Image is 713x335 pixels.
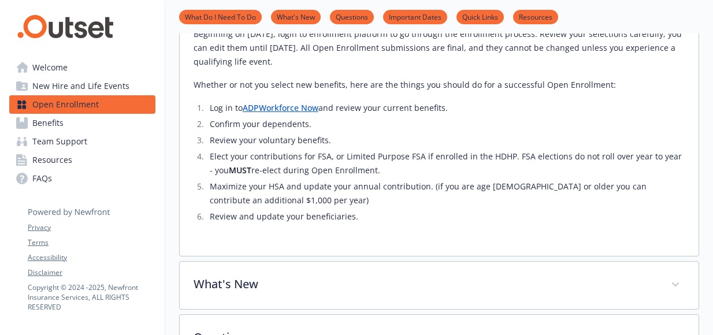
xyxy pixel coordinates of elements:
[206,180,685,207] li: Maximize your HSA and update your annual contribution. (if you are age [DEMOGRAPHIC_DATA] or olde...
[456,11,504,22] a: Quick Links
[180,262,699,309] div: What's New
[9,95,155,114] a: Open Enrollment
[32,169,52,188] span: FAQs
[32,58,68,77] span: Welcome
[271,11,321,22] a: What's New
[9,132,155,151] a: Team Support
[243,102,259,113] a: ADP
[28,282,155,312] p: Copyright © 2024 - 2025 , Newfront Insurance Services, ALL RIGHTS RESERVED
[32,151,72,169] span: Resources
[9,114,155,132] a: Benefits
[513,11,558,22] a: Resources
[32,132,87,151] span: Team Support
[194,78,685,92] p: Whether or not you select new benefits, here are the things you should do for a successful Open E...
[206,133,685,147] li: Review your voluntary benefits.
[32,77,129,95] span: New Hire and Life Events
[330,11,374,22] a: Questions
[9,58,155,77] a: Welcome
[28,267,155,278] a: Disclaimer
[32,95,99,114] span: Open Enrollment
[259,102,318,113] a: Workforce Now
[28,252,155,263] a: Accessibility
[9,151,155,169] a: Resources
[383,11,447,22] a: Important Dates
[28,237,155,248] a: Terms
[206,101,685,115] li: Log in to and review your current benefits.
[179,11,262,22] a: What Do I Need To Do
[229,165,251,176] strong: MUST
[206,117,685,131] li: Confirm your dependents.
[9,169,155,188] a: FAQs
[194,27,685,69] p: Beginning on [DATE], login to enrollment platform to go through the enrollment process. Review yo...
[32,114,64,132] span: Benefits
[206,210,685,224] li: Review and update your beneficiaries.
[9,77,155,95] a: New Hire and Life Events
[194,276,657,293] p: What's New
[28,222,155,233] a: Privacy
[206,150,685,177] li: Elect your contributions for FSA, or Limited Purpose FSA if enrolled in the HDHP. FSA elections d...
